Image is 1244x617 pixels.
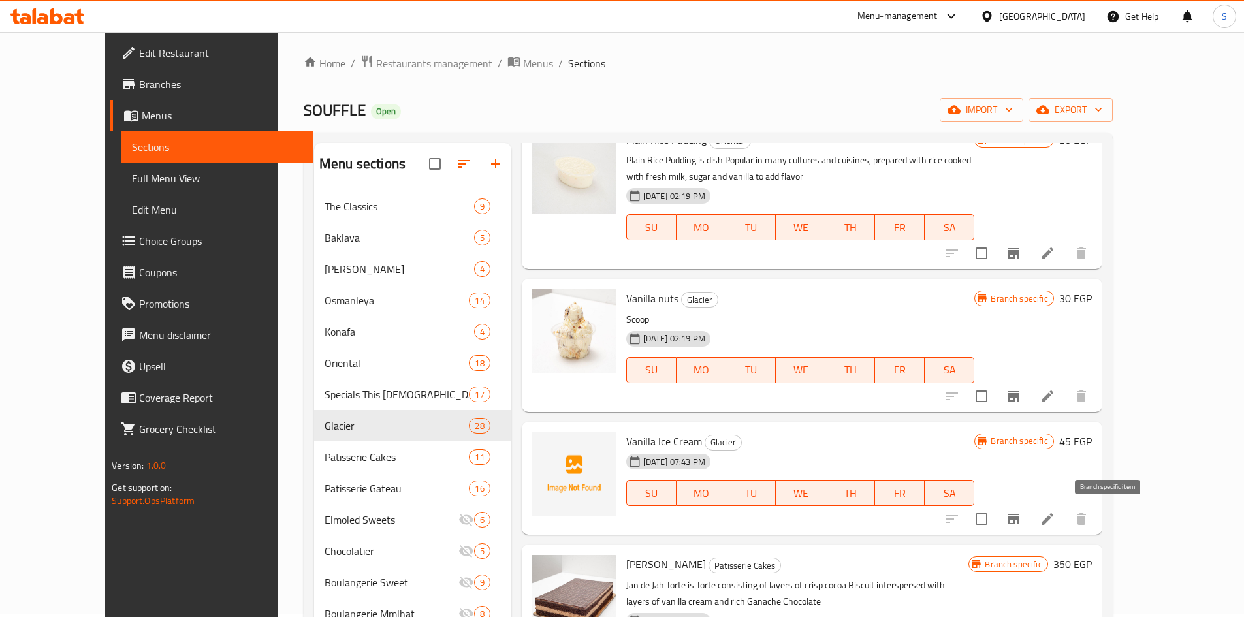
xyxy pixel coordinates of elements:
div: [PERSON_NAME]4 [314,253,511,285]
div: Specials This Ramadan [325,387,469,402]
a: Menu disclaimer [110,319,313,351]
span: 9 [475,577,490,589]
div: Elmoled Sweets6 [314,504,511,535]
span: Chocolatier [325,543,458,559]
div: [GEOGRAPHIC_DATA] [999,9,1085,24]
div: Oriental18 [314,347,511,379]
span: Baklava [325,230,474,245]
button: export [1029,98,1113,122]
div: items [474,198,490,214]
span: Boulangerie Sweet [325,575,458,590]
a: Full Menu View [121,163,313,194]
div: items [474,575,490,590]
div: Osmanleya14 [314,285,511,316]
span: Full Menu View [132,170,302,186]
span: Sections [132,139,302,155]
h6: 45 EGP [1059,432,1092,451]
button: FR [875,480,925,506]
span: SU [632,484,671,503]
span: TH [831,484,870,503]
div: Glacier [681,292,718,308]
span: Select all sections [421,150,449,178]
a: Menus [110,100,313,131]
button: TU [726,480,776,506]
span: TH [831,218,870,237]
div: Patisserie Gateau16 [314,473,511,504]
span: SA [930,484,969,503]
div: Konafa [325,324,474,340]
span: Choice Groups [139,233,302,249]
span: 14 [470,294,489,307]
span: 16 [470,483,489,495]
a: Coverage Report [110,382,313,413]
h2: Menu sections [319,154,406,174]
button: WE [776,357,825,383]
span: 9 [475,200,490,213]
svg: Inactive section [458,575,474,590]
span: Menus [523,55,553,71]
span: Sections [568,55,605,71]
p: Plain Rice Pudding is dish Popular in many cultures and cuisines, prepared with rice cooked with ... [626,152,975,185]
img: Vanilla nuts [532,289,616,373]
span: Branch specific [985,435,1053,447]
a: Edit Menu [121,194,313,225]
button: MO [677,357,726,383]
span: The Classics [325,198,474,214]
button: SU [626,480,677,506]
span: FR [880,218,919,237]
button: TU [726,357,776,383]
button: TU [726,214,776,240]
div: Glacier28 [314,410,511,441]
h6: 30 EGP [1059,289,1092,308]
span: Branch specific [985,293,1053,305]
a: Choice Groups [110,225,313,257]
img: Plain Rice Pudding [532,131,616,214]
span: Grocery Checklist [139,421,302,437]
span: FR [880,360,919,379]
span: SU [632,218,671,237]
div: Open [371,104,401,119]
a: Restaurants management [360,55,492,72]
span: Version: [112,457,144,474]
div: items [474,324,490,340]
span: Glacier [705,435,741,450]
span: WE [781,484,820,503]
span: SA [930,360,969,379]
span: Select to update [968,383,995,410]
div: Specials This [DEMOGRAPHIC_DATA]17 [314,379,511,410]
button: import [940,98,1023,122]
span: TH [831,360,870,379]
li: / [558,55,563,71]
div: Glacier [325,418,469,434]
a: Branches [110,69,313,100]
div: items [474,512,490,528]
span: WE [781,360,820,379]
div: Chocolatier5 [314,535,511,567]
span: [PERSON_NAME] [325,261,474,277]
span: Upsell [139,358,302,374]
button: WE [776,214,825,240]
span: 1.0.0 [146,457,167,474]
div: Patisserie Cakes [709,558,781,573]
button: MO [677,214,726,240]
div: Patisserie Gateau [325,481,469,496]
span: Branches [139,76,302,92]
a: Home [304,55,345,71]
span: Edit Restaurant [139,45,302,61]
span: 17 [470,388,489,401]
button: SA [925,480,974,506]
span: Vanilla Ice Cream [626,432,702,451]
div: Baklava5 [314,222,511,253]
span: Elmoled Sweets [325,512,458,528]
svg: Inactive section [458,512,474,528]
span: Restaurants management [376,55,492,71]
img: Vanilla Ice Cream [532,432,616,516]
div: items [474,261,490,277]
div: items [469,355,490,371]
span: Coverage Report [139,390,302,405]
span: [DATE] 02:19 PM [638,190,710,202]
p: Jan de Jah Torte is Torte consisting of layers of crisp cocoa Biscuit interspersed with layers of... [626,577,969,610]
